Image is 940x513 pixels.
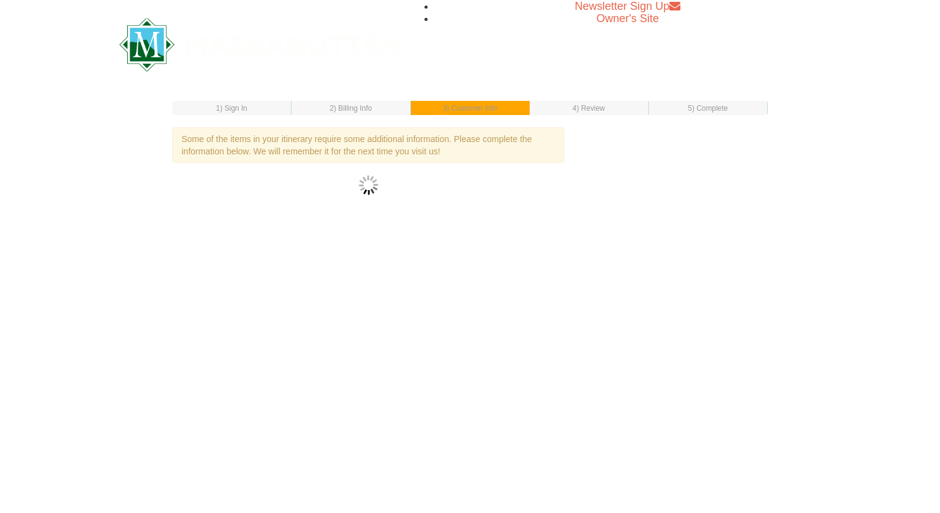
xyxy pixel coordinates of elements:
[692,104,728,113] span: ) Complete
[576,104,605,113] span: ) Review
[359,175,378,195] img: wait.gif
[597,12,659,25] a: Owner's Site
[119,28,401,57] a: Massanutten Resort
[119,18,401,71] img: Massanutten Resort Logo
[573,104,605,113] small: 4
[220,104,247,113] span: ) Sign In
[334,104,372,113] span: ) Billing Info
[216,104,247,113] small: 1
[688,104,728,113] small: 5
[330,104,372,113] small: 2
[443,104,498,113] small: 3
[172,127,564,163] div: Some of the items in your itinerary require some additional information. Please complete the info...
[447,104,497,113] span: ) Customer Info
